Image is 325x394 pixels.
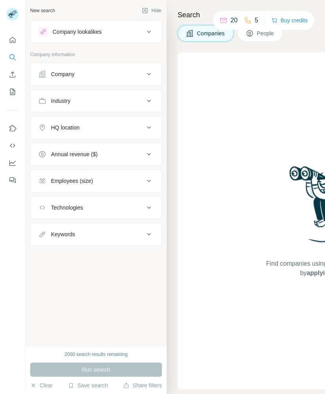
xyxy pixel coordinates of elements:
button: Keywords [31,225,162,244]
div: Technologies [51,204,83,212]
div: Industry [51,97,71,105]
p: 5 [255,16,258,25]
span: Companies [197,29,225,37]
button: Quick start [6,33,19,47]
button: Clear [30,381,53,389]
div: Keywords [51,230,75,238]
button: Use Surfe API [6,139,19,153]
div: New search [30,7,55,14]
button: My lists [6,85,19,99]
div: Company lookalikes [53,28,102,36]
div: Company [51,70,74,78]
button: Industry [31,91,162,110]
button: Technologies [31,198,162,217]
button: Search [6,50,19,64]
button: Annual revenue ($) [31,145,162,164]
div: HQ location [51,124,80,131]
button: Buy credits [271,15,308,26]
button: Hide [136,5,167,16]
button: Employees (size) [31,171,162,190]
button: Enrich CSV [6,67,19,82]
button: Use Surfe on LinkedIn [6,121,19,135]
button: Share filters [123,381,162,389]
div: Annual revenue ($) [51,150,98,158]
button: Company [31,65,162,84]
div: 2000 search results remaining [65,351,128,358]
div: Employees (size) [51,177,93,185]
p: Company information [30,51,162,58]
button: Dashboard [6,156,19,170]
button: HQ location [31,118,162,137]
p: 20 [231,16,238,25]
button: Feedback [6,173,19,187]
span: People [257,29,275,37]
h4: Search [178,9,316,20]
button: Company lookalikes [31,22,162,41]
button: Save search [68,381,108,389]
